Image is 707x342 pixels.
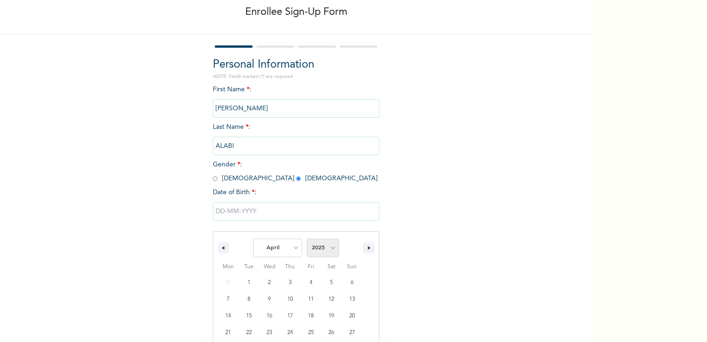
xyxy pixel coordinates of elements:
[280,324,301,341] button: 24
[308,324,314,341] span: 25
[239,260,260,274] span: Tue
[341,308,362,324] button: 20
[268,274,271,291] span: 2
[218,260,239,274] span: Mon
[218,291,239,308] button: 7
[280,308,301,324] button: 17
[245,5,347,20] p: Enrollee Sign-Up Form
[341,291,362,308] button: 13
[300,274,321,291] button: 4
[213,202,379,221] input: DD-MM-YYYY
[310,274,312,291] span: 4
[321,291,342,308] button: 12
[280,274,301,291] button: 3
[259,324,280,341] button: 23
[267,324,272,341] span: 23
[259,308,280,324] button: 16
[287,308,293,324] span: 17
[246,308,252,324] span: 15
[239,291,260,308] button: 8
[300,291,321,308] button: 11
[287,324,293,341] span: 24
[213,124,379,149] span: Last Name :
[213,188,256,197] span: Date of Birth :
[225,308,231,324] span: 14
[248,291,250,308] span: 8
[225,324,231,341] span: 21
[308,308,314,324] span: 18
[300,324,321,341] button: 25
[329,308,334,324] span: 19
[213,161,378,182] span: Gender : [DEMOGRAPHIC_DATA] [DEMOGRAPHIC_DATA]
[308,291,314,308] span: 11
[246,324,252,341] span: 22
[351,274,353,291] span: 6
[239,324,260,341] button: 22
[280,291,301,308] button: 10
[287,291,293,308] span: 10
[227,291,229,308] span: 7
[289,274,291,291] span: 3
[213,57,379,73] h2: Personal Information
[341,274,362,291] button: 6
[321,274,342,291] button: 5
[330,274,333,291] span: 5
[329,324,334,341] span: 26
[349,324,355,341] span: 27
[259,260,280,274] span: Wed
[300,308,321,324] button: 18
[239,308,260,324] button: 15
[321,324,342,341] button: 26
[329,291,334,308] span: 12
[300,260,321,274] span: Fri
[248,274,250,291] span: 1
[213,86,379,112] span: First Name :
[321,308,342,324] button: 19
[213,73,379,80] p: NOTE: Fields marked (*) are required
[268,291,271,308] span: 9
[349,308,355,324] span: 20
[213,137,379,155] input: Enter your last name
[218,324,239,341] button: 21
[213,99,379,118] input: Enter your first name
[341,324,362,341] button: 27
[349,291,355,308] span: 13
[321,260,342,274] span: Sat
[267,308,272,324] span: 16
[341,260,362,274] span: Sun
[218,308,239,324] button: 14
[280,260,301,274] span: Thu
[259,274,280,291] button: 2
[259,291,280,308] button: 9
[239,274,260,291] button: 1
